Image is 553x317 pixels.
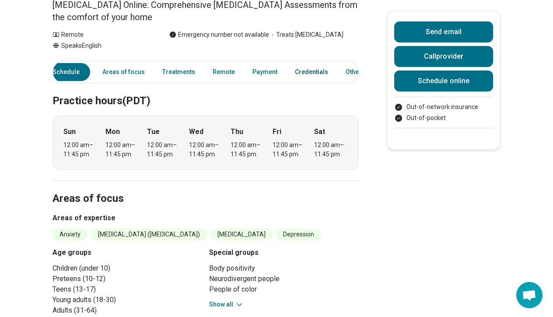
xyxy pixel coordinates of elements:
li: People of color [209,284,359,295]
h3: Special groups [209,247,359,258]
button: Show all [209,300,244,309]
strong: Sun [63,127,76,137]
li: Anxiety [52,229,87,240]
a: Schedule [42,63,90,81]
li: [MEDICAL_DATA] ([MEDICAL_DATA]) [91,229,207,240]
div: 12:00 am – 11:45 pm [314,141,348,159]
button: Callprovider [394,46,493,67]
h3: Age groups [52,247,202,258]
strong: Tue [147,127,160,137]
strong: Thu [231,127,243,137]
div: 12:00 am – 11:45 pm [189,141,223,159]
div: When does the program meet? [52,116,359,170]
li: Preteens (10-12) [52,274,202,284]
a: Schedule online [394,70,493,92]
h2: Practice hours (PDT) [52,73,359,109]
strong: Sat [314,127,325,137]
div: 12:00 am – 11:45 pm [147,141,181,159]
strong: Fri [273,127,281,137]
a: Credentials [290,63,333,81]
div: Speaks English [52,41,152,50]
strong: Mon [105,127,120,137]
button: Send email [394,21,493,42]
li: [MEDICAL_DATA] [210,229,273,240]
h2: Areas of focus [52,170,359,206]
li: Depression [276,229,321,240]
div: 12:00 am – 11:45 pm [63,141,97,159]
div: 12:00 am – 11:45 pm [105,141,139,159]
div: Open chat [516,282,542,308]
a: Treatments [157,63,200,81]
a: Payment [247,63,283,81]
h3: Areas of expertise [52,213,359,223]
li: Teens (13-17) [52,284,202,295]
li: Body positivity [209,263,359,274]
div: Remote [52,30,152,39]
li: Young adults (18-30) [52,295,202,305]
div: Emergency number not available [169,30,269,39]
li: Out-of-network insurance [394,102,493,112]
a: Remote [207,63,240,81]
a: Other [340,63,372,81]
span: Treats [MEDICAL_DATA] [269,30,343,39]
div: 12:00 am – 11:45 pm [231,141,264,159]
li: Adults (31-64) [52,305,202,316]
strong: Wed [189,127,203,137]
a: Areas of focus [97,63,150,81]
li: Out-of-pocket [394,113,493,123]
li: Neurodivergent people [209,274,359,284]
li: Children (under 10) [52,263,202,274]
ul: Payment options [394,102,493,123]
div: 12:00 am – 11:45 pm [273,141,306,159]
